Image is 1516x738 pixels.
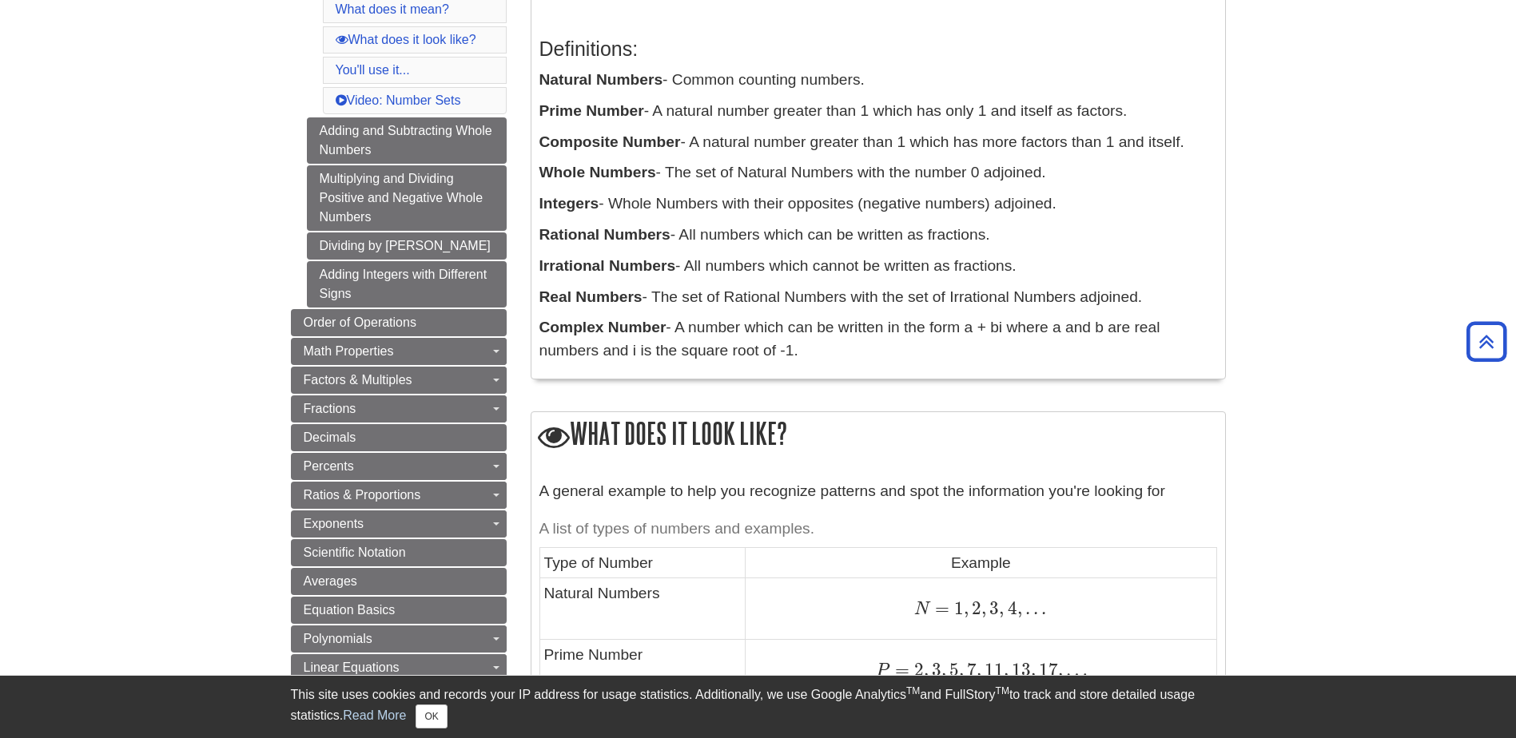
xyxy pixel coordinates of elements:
[539,288,643,305] b: Real Numbers
[949,597,964,619] span: 1
[304,632,372,645] span: Polynomials
[336,93,461,107] a: Video: Number Sets
[539,38,1217,61] h3: Definitions:
[291,309,507,336] a: Order of Operations
[924,659,929,680] span: ,
[291,510,507,538] a: Exponents
[291,539,507,566] a: Scientific Notation
[946,659,959,680] span: 5
[1031,659,1036,680] span: ,
[876,662,890,680] span: P
[964,597,969,619] span: ,
[336,63,410,77] a: You'll use it...
[999,597,1004,619] span: ,
[539,69,1217,92] p: - Common counting numbers.
[539,71,663,88] b: Natural Numbers
[539,164,656,181] b: Whole Numbers
[539,133,681,150] b: Composite Number
[416,704,447,728] button: Close
[539,255,1217,278] p: - All numbers which cannot be written as fractions.
[539,100,1217,123] p: - A natural number greater than 1 which has only 1 and itself as factors.
[304,459,354,473] span: Percents
[304,546,406,559] span: Scientific Notation
[539,578,746,640] td: Natural Numbers
[981,597,986,619] span: ,
[1461,331,1512,352] a: Back to Top
[291,625,507,653] a: Polynomials
[291,424,507,451] a: Decimals
[304,430,356,444] span: Decimals
[539,286,1217,309] p: - The set of Rational Numbers with the set of Irrational Numbers adjoined.
[1036,659,1058,680] span: 17
[906,685,920,696] sup: TM
[539,316,1217,363] p: - A number which can be written in the form a + bi where a and b are real numbers and i is the sq...
[959,659,964,680] span: ,
[304,402,356,415] span: Fractions
[291,568,507,595] a: Averages
[336,2,449,16] a: What does it mean?
[1058,659,1063,680] span: ,
[930,597,949,619] span: =
[539,224,1217,247] p: - All numbers which can be written as fractions.
[996,685,1009,696] sup: TM
[291,482,507,509] a: Ratios & Proportions
[981,659,1004,680] span: 11
[307,165,507,231] a: Multiplying and Dividing Positive and Negative Whole Numbers
[304,661,400,674] span: Linear Equations
[1022,597,1030,619] span: .
[539,195,599,212] b: Integers
[291,597,507,624] a: Equation Basics
[531,412,1225,458] h2: What does it look like?
[307,117,507,164] a: Adding and Subtracting Whole Numbers
[539,161,1217,184] p: - The set of Natural Numbers with the number 0 adjoined.
[964,659,977,680] span: 7
[969,597,981,619] span: 2
[1004,597,1017,619] span: 4
[304,315,416,329] span: Order of Operations
[539,319,666,335] b: Complex Number
[304,373,412,387] span: Factors & Multiples
[291,338,507,365] a: Math Properties
[890,659,909,680] span: =
[1009,659,1031,680] span: 13
[539,548,746,578] td: Type of Number
[914,601,930,618] span: N
[304,517,364,530] span: Exponents
[539,257,676,274] b: Irrational Numbers
[291,453,507,480] a: Percents
[304,344,394,358] span: Math Properties
[291,395,507,423] a: Fractions
[304,488,421,502] span: Ratios & Proportions
[539,480,1217,503] p: A general example to help you recognize patterns and spot the information you're looking for
[336,33,476,46] a: What does it look like?
[986,597,999,619] span: 3
[307,232,507,260] a: Dividing by [PERSON_NAME]
[539,226,670,243] b: Rational Numbers
[539,192,1217,216] p: - Whole Numbers with their opposites (negative numbers) adjoined.
[909,659,924,680] span: 2
[307,261,507,307] a: Adding Integers with Different Signs
[941,659,946,680] span: ,
[1063,659,1088,680] span: …
[1030,597,1038,619] span: .
[1004,659,1009,680] span: ,
[304,603,396,617] span: Equation Basics
[539,102,644,119] b: Prime Number
[291,367,507,394] a: Factors & Multiples
[539,131,1217,154] p: - A natural number greater than 1 which has more factors than 1 and itself.
[304,574,357,588] span: Averages
[977,659,981,680] span: ,
[539,511,1217,547] caption: A list of types of numbers and examples.
[291,654,507,681] a: Linear Equations
[343,708,406,722] a: Read More
[291,685,1226,728] div: This site uses cookies and records your IP address for usage statistics. Additionally, we use Goo...
[1017,597,1022,619] span: ,
[929,659,941,680] span: 3
[539,640,746,701] td: Prime Number
[746,548,1216,578] td: Example
[1038,597,1046,619] span: .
